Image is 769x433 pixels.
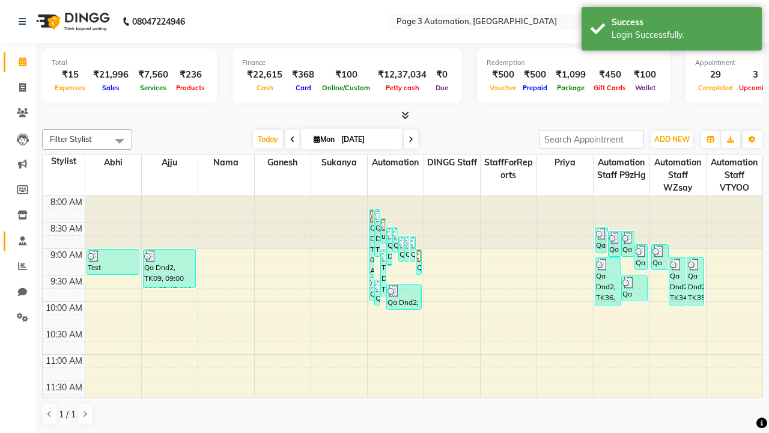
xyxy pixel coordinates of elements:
div: Qa Dnd2, TK21, 08:40 AM-09:10 AM, Hair cut Below 12 years (Boy) [622,232,634,256]
span: Package [554,84,588,92]
div: Qa Dnd2, TK28, 08:55 AM-09:25 AM, Hair cut Below 12 years (Boy) [635,245,647,269]
span: Online/Custom [319,84,373,92]
span: Cash [254,84,276,92]
span: 1 / 1 [59,408,76,421]
span: Wallet [632,84,658,92]
div: 9:00 AM [48,249,85,262]
div: Qa Dnd2, TK18, 08:35 AM-09:05 AM, Hair cut Below 12 years (Boy) [393,227,398,252]
div: ₹500 [487,68,519,82]
span: Automation [368,155,424,170]
span: Ajju [142,155,198,170]
div: Qa Dnd2, TK27, 08:55 AM-09:25 AM, Hair cut Below 12 years (Boy) [652,245,669,269]
span: Nama [198,155,254,170]
div: 8:00 AM [48,196,85,209]
div: Qa Dnd2, TK26, 08:35 AM-09:20 AM, Hair Cut-Men [387,227,392,265]
span: Filter Stylist [50,134,92,144]
div: 10:00 AM [43,302,85,315]
span: Sales [99,84,123,92]
span: Completed [695,84,736,92]
span: Gift Cards [591,84,629,92]
div: Qa Dnd2, TK22, 08:15 AM-09:10 AM, Special Hair Wash- Men [375,210,380,256]
span: StaffForReports [481,155,536,183]
div: ₹100 [629,68,661,82]
div: Qa Dnd2, TK20, 08:40 AM-09:10 AM, Hair Cut By Expert-Men [609,232,621,256]
div: Qa Dnd2, TK19, 08:35 AM-09:05 AM, Hair Cut By Expert-Men [595,227,607,252]
div: Qa Dnd2, TK36, 09:10 AM-10:05 AM, Special Hair Wash- Men [595,258,621,305]
div: Qa Dnd2, TK24, 08:45 AM-09:15 AM, Hair Cut By Expert-Men [405,236,410,261]
div: Qa Dnd2, TK25, 08:45 AM-09:15 AM, Hair Cut By Expert-Men [410,236,415,261]
span: Petty cash [383,84,422,92]
img: logo [31,5,113,38]
div: Qa Dnd2, TK37, 09:35 AM-10:05 AM, Hair cut Below 12 years (Boy) [375,280,380,305]
div: Qa Dnd2, TK09, 09:00 AM-09:45 AM, Hair Cut-Men [144,250,196,287]
div: 10:30 AM [43,328,85,341]
div: ₹500 [519,68,551,82]
b: 08047224946 [132,5,185,38]
span: Products [173,84,208,92]
span: Voucher [487,84,519,92]
div: Test DoNotDelete, TK11, 09:00 AM-09:30 AM, Hair Cut By Expert-Men [87,250,139,274]
div: Qa Dnd2, TK35, 09:10 AM-10:05 AM, Special Hair Wash- Men [687,258,704,305]
div: 29 [695,68,736,82]
div: Stylist [43,155,85,168]
span: Automation Staff wZsay [650,155,706,195]
div: ₹236 [173,68,208,82]
span: Today [253,130,283,149]
div: 8:30 AM [48,223,85,235]
span: Ganesh [255,155,311,170]
div: ₹12,37,034 [373,68,431,82]
span: Abhi [85,155,141,170]
div: ₹100 [319,68,373,82]
div: Qa Dnd2, TK32, 09:30 AM-10:00 AM, Hair cut Below 12 years (Boy) [622,276,647,301]
span: Services [137,84,169,92]
span: Priya [537,155,593,170]
div: ₹15 [52,68,88,82]
div: 11:30 AM [43,381,85,394]
span: Automation Staff p9zHg [594,155,649,183]
div: undefined, TK16, 08:25 AM-08:55 AM, Hair cut Below 12 years (Boy) [381,218,386,243]
div: ₹450 [591,68,629,82]
div: Qa Dnd2, TK33, 09:30 AM-10:00 AM, Hair Cut By Expert-Men [369,276,374,301]
div: 11:00 AM [43,355,85,367]
div: Finance [242,58,452,68]
input: 2025-09-01 [338,131,398,149]
button: ADD NEW [651,131,693,148]
div: ₹368 [287,68,319,82]
div: ₹7,560 [133,68,173,82]
div: ₹1,099 [551,68,591,82]
div: Success [612,16,753,29]
div: ₹0 [431,68,452,82]
div: Qa Dnd2, TK23, 08:45 AM-09:15 AM, Hair Cut By Expert-Men [399,236,404,261]
div: 9:30 AM [48,275,85,288]
span: Mon [311,135,338,144]
div: Login Successfully. [612,29,753,41]
div: ₹21,996 [88,68,133,82]
span: Prepaid [520,84,550,92]
span: Due [433,84,451,92]
div: Redemption [487,58,661,68]
div: ₹22,615 [242,68,287,82]
div: Qa Dnd2, TK17, 08:15 AM-09:30 AM, Hair Cut By Expert-Men,Hair Cut-Men [369,210,374,274]
span: ADD NEW [654,135,690,144]
div: Qa Dnd2, TK29, 09:00 AM-09:30 AM, Hair cut Below 12 years (Boy) [416,250,421,274]
span: Expenses [52,84,88,92]
span: Automation Staff VTYOO [707,155,763,195]
div: Total [52,58,208,68]
div: Qa Dnd2, TK34, 09:10 AM-10:05 AM, Special Hair Wash- Men [669,258,686,305]
div: Qa Dnd2, TK38, 09:40 AM-10:10 AM, Hair cut Below 12 years (Boy) [387,284,421,309]
span: Card [293,84,314,92]
span: Sukanya [311,155,367,170]
div: Test DoNotDelete, TK31, 09:00 AM-09:55 AM, Special Hair Wash- Men [381,250,386,296]
input: Search Appointment [539,130,644,149]
span: DINGG Staff [424,155,480,170]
